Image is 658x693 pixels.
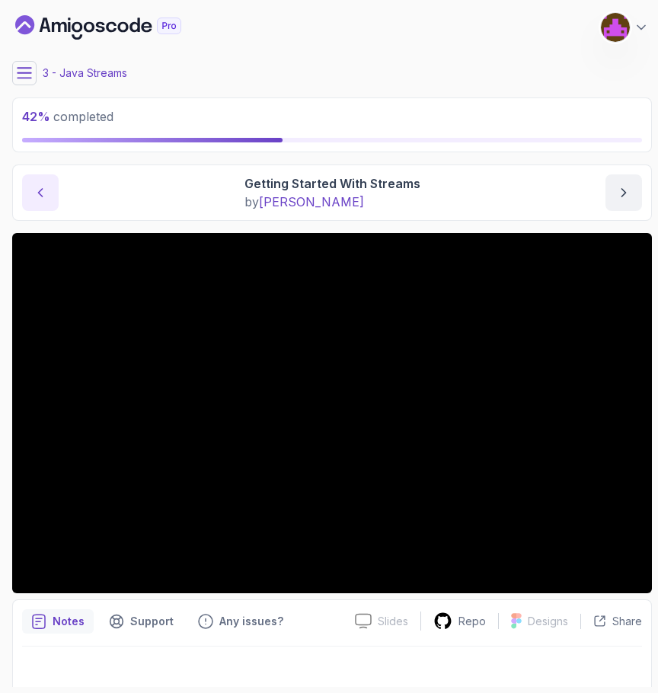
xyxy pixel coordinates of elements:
[22,609,94,634] button: notes button
[53,614,85,629] p: Notes
[612,614,642,629] p: Share
[528,614,568,629] p: Designs
[219,614,283,629] p: Any issues?
[22,109,113,124] span: completed
[22,174,59,211] button: previous content
[458,614,486,629] p: Repo
[600,12,649,43] button: user profile image
[22,109,50,124] span: 42 %
[601,13,630,42] img: user profile image
[421,612,498,631] a: Repo
[100,609,183,634] button: Support button
[189,609,292,634] button: Feedback button
[12,233,652,593] iframe: 4 - Getting Started With Streams
[15,15,216,40] a: Dashboard
[244,174,420,193] p: Getting Started With Streams
[378,614,408,629] p: Slides
[259,194,364,209] span: [PERSON_NAME]
[43,65,127,81] p: 3 - Java Streams
[130,614,174,629] p: Support
[605,174,642,211] button: next content
[580,614,642,629] button: Share
[244,193,420,211] p: by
